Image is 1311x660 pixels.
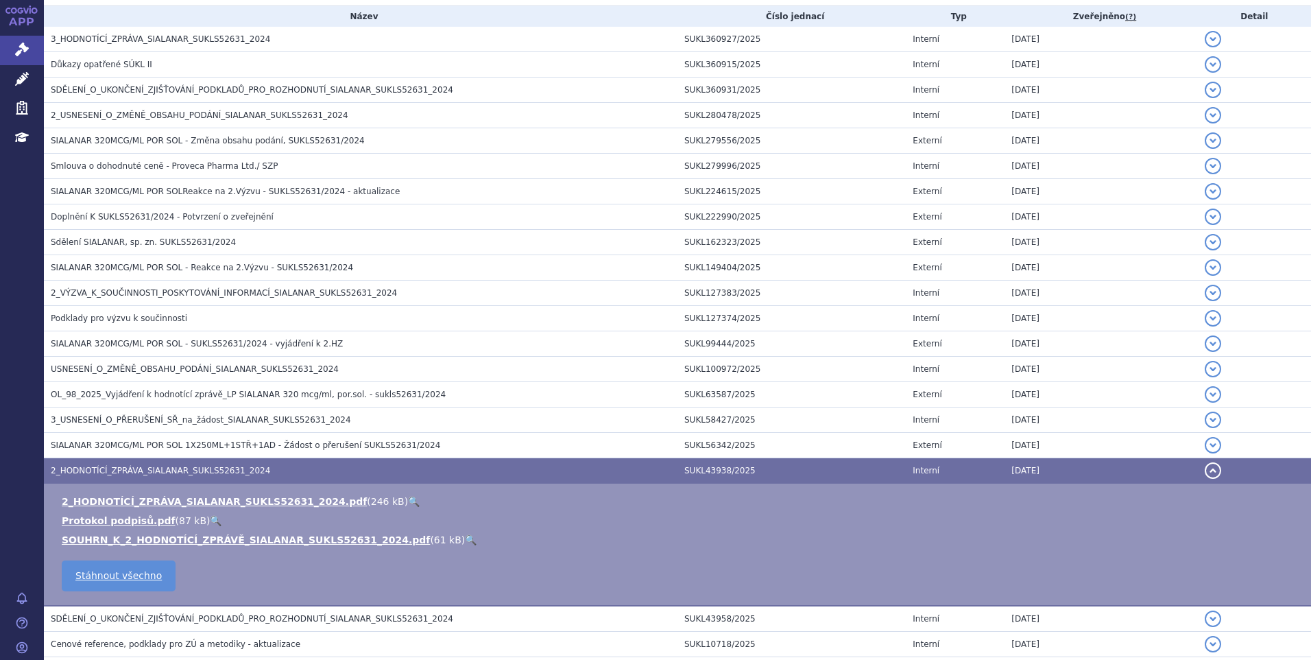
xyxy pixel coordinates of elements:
[1005,128,1197,154] td: [DATE]
[1005,230,1197,255] td: [DATE]
[1205,335,1221,352] button: detail
[1205,437,1221,453] button: detail
[913,110,939,120] span: Interní
[906,6,1005,27] th: Typ
[51,85,453,95] span: SDĚLENÍ_O_UKONČENÍ_ZJIŠŤOVÁNÍ_PODKLADŮ_PRO_ROZHODNUTÍ_SIALANAR_SUKLS52631_2024
[1205,462,1221,479] button: detail
[677,408,906,433] td: SUKL58427/2025
[1205,56,1221,73] button: detail
[62,534,430,545] a: SOUHRN_K_2_HODNOTÍCÍ_ZPRÁVĚ_SIALANAR_SUKLS52631_2024.pdf
[51,161,278,171] span: Smlouva o dohodnuté ceně - Proveca Pharma Ltd./ SZP
[913,187,941,196] span: Externí
[1005,204,1197,230] td: [DATE]
[677,255,906,281] td: SUKL149404/2025
[51,212,274,222] span: Doplnění K SUKLS52631/2024 - Potvrzení o zveřejnění
[51,440,440,450] span: SIALANAR 320MCG/ML POR SOL 1X250ML+1STŘ+1AD - Žádost o přerušení SUKLS52631/2024
[51,187,400,196] span: SIALANAR 320MCG/ML POR SOLReakce na 2.Výzvu - SUKLS52631/2024 - aktualizace
[913,34,939,44] span: Interní
[51,390,446,399] span: OL_98_2025_Vyjádření k hodnotící zprávě_LP SIALANAR 320 mcg/ml, por.sol. - sukls52631/2024
[1205,31,1221,47] button: detail
[1005,255,1197,281] td: [DATE]
[51,364,339,374] span: USNESENÍ_O_ZMĚNĚ_OBSAHU_PODÁNÍ_SIALANAR_SUKLS52631_2024
[913,136,941,145] span: Externí
[210,515,221,526] a: 🔍
[1005,6,1197,27] th: Zveřejněno
[913,288,939,298] span: Interní
[51,263,353,272] span: SIALANAR 320MCG/ML POR SOL - Reakce na 2.Výzvu - SUKLS52631/2024
[62,533,1297,547] li: ( )
[51,614,453,624] span: SDĚLENÍ_O_UKONČENÍ_ZJIŠŤOVÁNÍ_PODKLADŮ_PRO_ROZHODNUTÍ_SIALANAR_SUKLS52631_2024
[677,103,906,128] td: SUKL280478/2025
[1205,234,1221,250] button: detail
[62,515,176,526] a: Protokol podpisů.pdf
[677,606,906,632] td: SUKL43958/2025
[677,632,906,657] td: SUKL10718/2025
[677,179,906,204] td: SUKL224615/2025
[913,60,939,69] span: Interní
[677,382,906,408] td: SUKL63587/2025
[1198,6,1311,27] th: Detail
[1005,52,1197,78] td: [DATE]
[1005,408,1197,433] td: [DATE]
[677,204,906,230] td: SUKL222990/2025
[51,288,397,298] span: 2_VÝZVA_K_SOUČINNOSTI_POSKYTOVÁNÍ_INFORMACÍ_SIALANAR_SUKLS52631_2024
[1205,82,1221,98] button: detail
[51,60,152,69] span: Důkazy opatřené SÚKL II
[913,237,941,247] span: Externí
[1005,103,1197,128] td: [DATE]
[913,639,939,649] span: Interní
[1205,285,1221,301] button: detail
[677,78,906,103] td: SUKL360931/2025
[1005,357,1197,382] td: [DATE]
[1005,382,1197,408] td: [DATE]
[677,52,906,78] td: SUKL360915/2025
[1005,27,1197,52] td: [DATE]
[913,263,941,272] span: Externí
[51,136,365,145] span: SIALANAR 320MCG/ML POR SOL - Změna obsahu podání, SUKLS52631/2024
[1205,412,1221,428] button: detail
[1205,386,1221,403] button: detail
[913,415,939,425] span: Interní
[677,281,906,306] td: SUKL127383/2025
[1005,306,1197,331] td: [DATE]
[677,357,906,382] td: SUKL100972/2025
[1005,632,1197,657] td: [DATE]
[51,237,236,247] span: Sdělení SIALANAR, sp. zn. SUKLS52631/2024
[1005,606,1197,632] td: [DATE]
[677,6,906,27] th: Číslo jednací
[62,561,176,591] a: Stáhnout všechno
[677,306,906,331] td: SUKL127374/2025
[371,496,405,507] span: 246 kB
[1005,154,1197,179] td: [DATE]
[1005,78,1197,103] td: [DATE]
[465,534,477,545] a: 🔍
[677,230,906,255] td: SUKL162323/2025
[1125,12,1136,22] abbr: (?)
[913,339,941,349] span: Externí
[1005,433,1197,458] td: [DATE]
[1205,310,1221,327] button: detail
[44,6,677,27] th: Název
[913,364,939,374] span: Interní
[51,415,351,425] span: 3_USNESENÍ_O_PŘERUŠENÍ_SŘ_na_žádost_SIALANAR_SUKLS52631_2024
[913,85,939,95] span: Interní
[1205,361,1221,377] button: detail
[1205,611,1221,627] button: detail
[1005,179,1197,204] td: [DATE]
[913,440,941,450] span: Externí
[1205,183,1221,200] button: detail
[677,154,906,179] td: SUKL279996/2025
[1005,331,1197,357] td: [DATE]
[677,433,906,458] td: SUKL56342/2025
[677,128,906,154] td: SUKL279556/2025
[1205,636,1221,652] button: detail
[677,27,906,52] td: SUKL360927/2025
[677,458,906,484] td: SUKL43938/2025
[913,466,939,475] span: Interní
[1205,132,1221,149] button: detail
[1205,259,1221,276] button: detail
[1205,107,1221,123] button: detail
[408,496,420,507] a: 🔍
[51,34,270,44] span: 3_HODNOTÍCÍ_ZPRÁVA_SIALANAR_SUKLS52631_2024
[51,110,348,120] span: 2_USNESENÍ_O_ZMĚNĚ_OBSAHU_PODÁNÍ_SIALANAR_SUKLS52631_2024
